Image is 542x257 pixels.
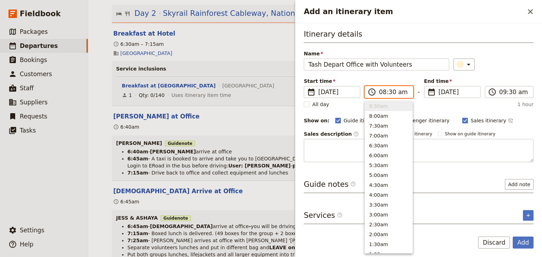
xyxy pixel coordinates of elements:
[116,214,514,221] h3: JESS & ASHAYA
[150,224,213,229] strong: [DEMOGRAPHIC_DATA]
[365,230,412,239] button: 2:00am
[116,65,514,72] h3: Service inclusions
[293,163,336,169] strong: pin 1211 'Karly'
[127,149,148,154] strong: 6:40am
[304,59,449,71] input: Name
[523,210,534,221] button: Add service inclusion
[365,121,412,131] button: 7:30am
[365,239,412,249] button: 1:30am
[365,190,412,200] button: 4:00am
[150,149,196,154] strong: [PERSON_NAME]
[127,245,269,250] span: Separate volunteers lunches and put in different bag and
[368,88,376,96] span: ​
[20,28,48,35] span: Packages
[513,237,534,249] button: Add
[365,131,412,141] button: 7:00am
[365,141,412,151] button: 6:30am
[508,116,513,125] button: Time not shown on sales itinerary
[304,6,524,17] h2: Add an itinerary item
[453,59,475,71] button: ​
[524,6,536,18] button: Close drawer
[122,82,216,89] button: Edit this service option
[337,212,343,221] span: ​
[249,224,251,229] strong: -
[20,56,47,63] span: Bookings
[353,131,359,137] span: ​
[148,231,422,236] span: - Boxed lunch is delivered. (49 boxes for the group + 2 boxes for Guides + 4 Boxes for Volunteers...
[427,88,436,96] span: ​
[365,210,412,220] button: 3:00am
[350,181,356,190] span: ​
[127,156,148,161] strong: 6:45am
[148,170,288,176] span: - Drive back to office and collect equipment and lunches
[134,8,156,19] span: Day 2
[127,238,148,243] strong: 7:25am
[439,88,476,96] span: [DATE]
[163,8,368,19] span: Skyrail Rainforest Cableway, National Park & Waterfalls
[127,231,148,236] strong: 7:15am
[471,117,506,124] span: Sales itinerary
[350,181,356,187] span: ​
[20,99,48,106] span: Suppliers
[120,50,172,57] a: [GEOGRAPHIC_DATA]
[304,179,356,190] h3: Guide notes
[304,50,449,57] span: Name
[113,29,175,38] button: Edit this itinerary item
[171,92,231,99] span: Uses itinerary item time
[269,245,419,250] strong: LEAVE only these lunches in [PERSON_NAME] at office
[488,88,496,96] span: ​
[304,29,534,43] h3: Itinerary details
[113,198,139,205] div: 6:45am
[20,42,58,49] span: Departures
[499,88,529,96] input: ​
[318,88,356,96] span: [DATE]
[113,41,164,48] div: 6:30am – 7:15am
[251,224,444,229] span: you will be driving the SWJ [PERSON_NAME]. You will need to attach Trailer #1
[228,163,291,169] strong: User: [PERSON_NAME]
[518,101,534,108] span: 1 hour
[127,170,148,176] strong: 7:15am
[148,156,458,161] span: - A taxi is booked to arrive and take you to [GEOGRAPHIC_DATA] to collect Higer 'Karly’' - keys i...
[337,212,343,218] span: ​
[402,117,449,124] span: Passenger itinerary
[20,71,52,78] span: Customers
[20,127,36,134] span: Tasks
[113,112,200,121] button: Edit this itinerary item
[478,237,510,249] button: Discard
[457,60,473,69] div: ​
[304,210,343,221] h3: Services
[148,238,333,243] span: - [PERSON_NAME] arrives at office with [PERSON_NAME] '[PERSON_NAME]'
[424,78,481,85] span: End time
[196,149,232,154] span: arrive at office
[379,88,409,96] input: ​
[304,117,330,124] div: Show on:
[505,179,534,190] button: Add note
[139,92,164,99] div: Qty: 0/140
[365,151,412,160] button: 6:00am
[113,187,243,195] button: Edit this itinerary item
[116,140,514,147] h3: [PERSON_NAME]
[304,130,359,137] label: Sales description
[20,8,61,19] span: Fieldbook
[222,82,274,89] span: [GEOGRAPHIC_DATA]
[365,160,412,170] button: 5:30am
[165,141,195,146] span: Guide note
[113,123,139,130] div: 6:40am
[291,163,293,169] span: -
[445,131,495,137] span: Show on guide itinerary
[20,85,34,92] span: Staff
[307,88,315,96] span: ​
[365,200,412,210] button: 3:30am
[20,227,44,234] span: Settings
[365,170,412,180] button: 5:00am
[312,101,329,108] span: All day
[148,224,150,229] span: -
[304,78,360,85] span: Start time
[365,180,412,190] button: 4:30am
[127,224,148,229] strong: 6:45am
[122,92,132,99] div: 1
[20,241,34,248] span: Help
[116,8,407,19] button: Edit day information
[148,149,150,154] span: -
